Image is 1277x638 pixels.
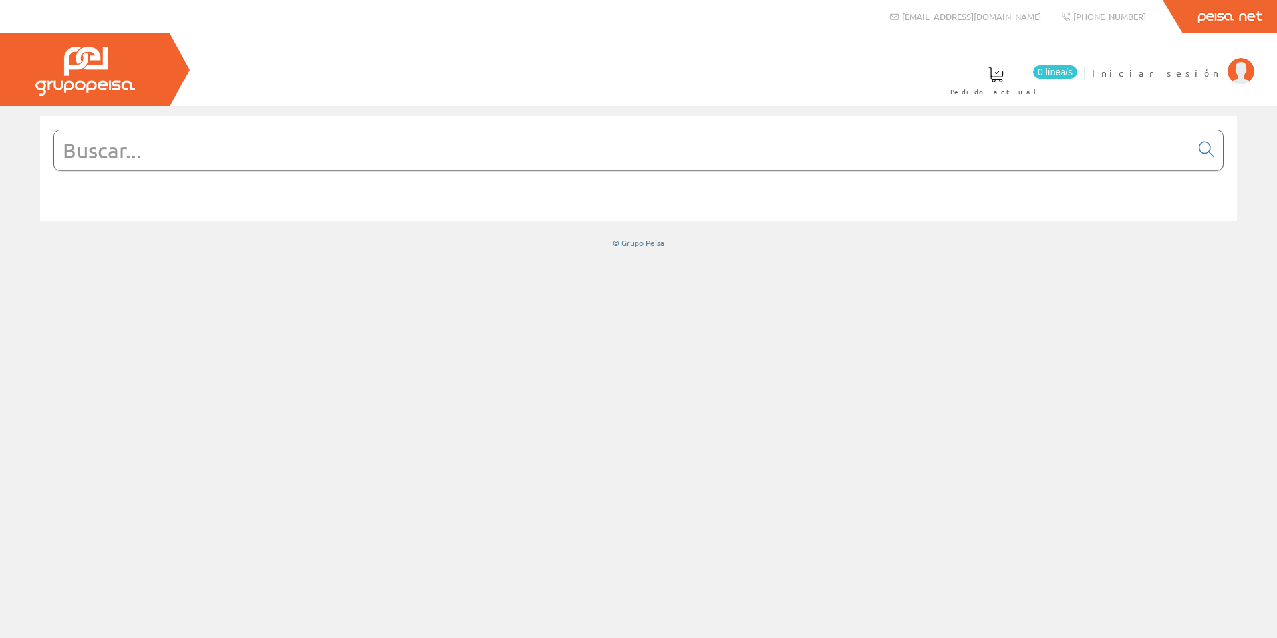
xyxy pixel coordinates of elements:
span: Iniciar sesión [1092,66,1221,79]
img: Grupo Peisa [35,47,135,96]
span: 0 línea/s [1033,65,1077,79]
span: Pedido actual [950,85,1041,98]
a: Iniciar sesión [1092,55,1254,68]
div: © Grupo Peisa [40,238,1237,249]
span: [EMAIL_ADDRESS][DOMAIN_NAME] [902,11,1041,22]
input: Buscar... [54,130,1191,170]
span: [PHONE_NUMBER] [1073,11,1146,22]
